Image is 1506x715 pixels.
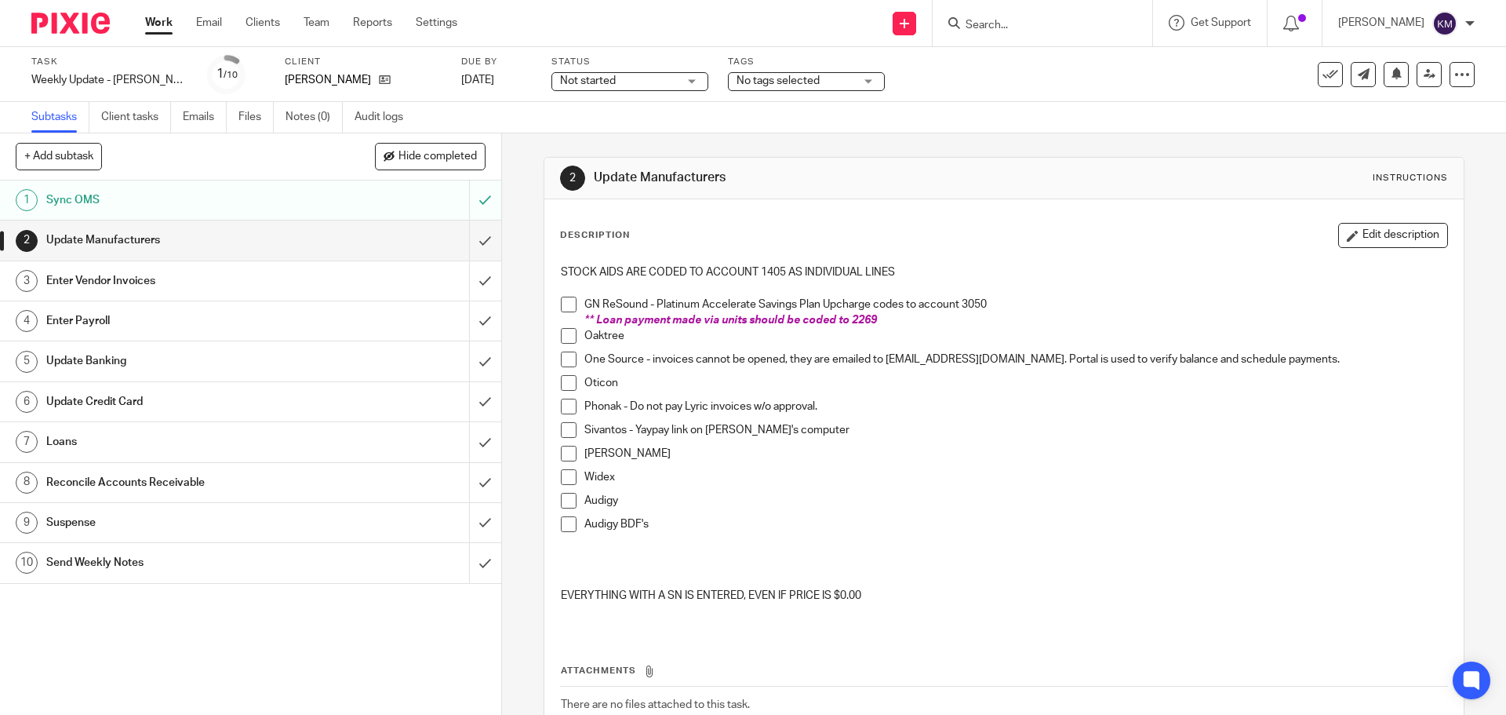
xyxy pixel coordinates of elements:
h1: Send Weekly Notes [46,551,318,575]
a: Subtasks [31,102,89,133]
div: Instructions [1373,172,1448,184]
img: Pixie [31,13,110,34]
div: 8 [16,472,38,494]
h1: Enter Payroll [46,309,318,333]
input: Search [964,19,1105,33]
div: 10 [16,552,38,574]
p: Audigy BDF's [584,516,1446,532]
p: Phonak - Do not pay Lyric invoices w/o approval. [584,399,1446,414]
a: Files [238,102,274,133]
a: Email [196,15,222,31]
label: Tags [728,56,885,68]
h1: Suspense [46,511,318,534]
div: 4 [16,310,38,332]
h1: Update Credit Card [46,390,318,414]
div: 7 [16,431,38,453]
div: 3 [16,270,38,292]
span: ** Loan payment made via units should be coded to 2269 [584,315,877,326]
img: svg%3E [1432,11,1457,36]
p: [PERSON_NAME] [1338,15,1424,31]
a: Client tasks [101,102,171,133]
h1: Update Banking [46,349,318,373]
p: Description [560,229,630,242]
label: Task [31,56,188,68]
p: [PERSON_NAME] [584,446,1446,461]
a: Clients [246,15,280,31]
h1: Reconcile Accounts Receivable [46,471,318,494]
p: GN ReSound - Platinum Accelerate Savings Plan Upcharge codes to account 3050 [584,297,1446,312]
span: There are no files attached to this task. [561,699,750,710]
div: 2 [560,166,585,191]
a: Notes (0) [286,102,343,133]
p: Oaktree [584,328,1446,344]
button: Hide completed [375,143,486,170]
span: Attachments [561,666,636,675]
div: 6 [16,391,38,413]
div: 1 [216,65,238,83]
a: Work [145,15,173,31]
a: Audit logs [355,102,415,133]
label: Due by [461,56,532,68]
div: Weekly Update - [PERSON_NAME] [31,72,188,88]
p: EVERYTHING WITH A SN IS ENTERED, EVEN IF PRICE IS $0.00 [561,588,1446,604]
h1: Sync OMS [46,188,318,212]
p: Audigy [584,493,1446,509]
div: 2 [16,230,38,252]
button: Edit description [1338,223,1448,248]
small: /10 [224,71,238,79]
label: Status [551,56,708,68]
div: 5 [16,351,38,373]
h1: Update Manufacturers [594,170,1038,186]
a: Team [304,15,329,31]
a: Settings [416,15,457,31]
h1: Loans [46,430,318,454]
a: Reports [353,15,392,31]
button: + Add subtask [16,143,102,170]
span: Not started [560,75,616,86]
div: Weekly Update - Frymark [31,72,188,88]
span: No tags selected [737,75,820,86]
span: Get Support [1191,17,1251,28]
label: Client [285,56,442,68]
div: 1 [16,189,38,211]
div: 9 [16,512,38,534]
h1: Enter Vendor Invoices [46,269,318,293]
span: Hide completed [398,151,477,163]
p: Oticon [584,375,1446,391]
p: Widex [584,469,1446,485]
span: [DATE] [461,75,494,86]
a: Emails [183,102,227,133]
p: STOCK AIDS ARE CODED TO ACCOUNT 1405 AS INDIVIDUAL LINES [561,264,1446,280]
h1: Update Manufacturers [46,228,318,252]
p: Sivantos - Yaypay link on [PERSON_NAME]'s computer [584,422,1446,438]
p: One Source - invoices cannot be opened, they are emailed to [EMAIL_ADDRESS][DOMAIN_NAME]. Portal ... [584,352,1446,367]
p: [PERSON_NAME] [285,72,371,88]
